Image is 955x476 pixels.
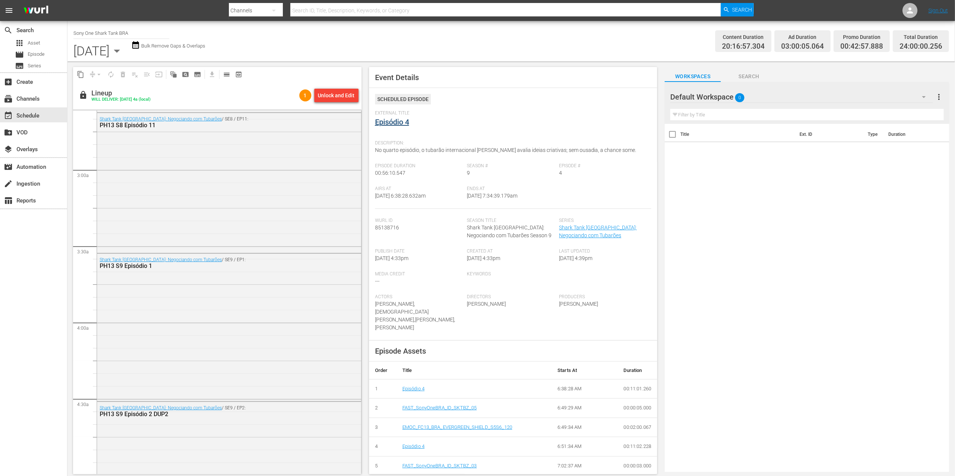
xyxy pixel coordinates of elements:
[91,97,151,102] div: WILL DELIVER: [DATE] 4a (local)
[884,124,929,145] th: Duration
[375,225,399,231] span: 85138716
[100,122,319,129] div: PH13 S8 Episódio 11
[467,163,555,169] span: Season #
[559,218,647,224] span: Series
[4,26,13,35] span: Search
[467,301,506,307] span: [PERSON_NAME]
[680,124,795,145] th: Title
[15,61,24,70] span: Series
[617,437,657,457] td: 00:11:02.228
[100,116,319,129] div: / SE8 / EP11:
[314,89,359,102] button: Unlock and Edit
[559,170,562,176] span: 4
[617,418,657,437] td: 00:02:00.067
[559,294,647,300] span: Producers
[4,94,13,103] span: Channels
[375,163,463,169] span: Episode Duration
[235,71,242,78] span: preview_outlined
[551,399,617,418] td: 6:49:29 AM
[4,196,13,205] span: Reports
[551,437,617,457] td: 6:51:34 AM
[721,3,754,16] button: Search
[617,456,657,476] td: 00:00:03.000
[402,443,424,449] a: Episódio 4
[402,386,424,391] a: Episódio 4
[559,255,592,261] span: [DATE] 4:39pm
[218,67,233,82] span: Day Calendar View
[375,73,419,82] span: Event Details
[396,361,551,379] th: Title
[375,218,463,224] span: Wurl Id
[559,248,647,254] span: Last Updated
[369,379,396,399] td: 1
[375,347,426,356] span: Episode Assets
[559,301,598,307] span: [PERSON_NAME]
[864,124,884,145] th: Type
[721,72,777,81] span: Search
[91,89,151,97] div: Lineup
[402,463,477,469] a: FAST_SonyOneBRA_ID_SKTBZ_03
[467,170,470,176] span: 9
[375,94,431,104] div: Scheduled Episode
[4,162,13,171] span: movie_filter
[781,32,824,42] div: Ad Duration
[467,193,517,199] span: [DATE] 7:34:39.179am
[402,424,512,430] a: EMOC_FC13_BRA_EVERGREEN_SHIELD_S5S6_120
[194,71,201,78] span: subtitles_outlined
[467,218,555,224] span: Season Title
[375,271,463,277] span: Media Credit
[105,68,117,80] span: Loop Content
[182,71,189,78] span: pageview_outlined
[100,257,319,269] div: / SE9 / EP1:
[203,67,218,82] span: Download as CSV
[369,418,396,437] td: 3
[141,68,153,80] span: Fill episodes with ad slates
[935,88,944,106] button: more_vert
[617,399,657,418] td: 00:00:05.000
[375,294,463,300] span: Actors
[4,145,13,154] span: Overlays
[375,110,648,116] span: External Title
[375,118,409,126] a: Episódio 4
[467,255,500,261] span: [DATE] 4:33pm
[375,193,426,199] span: [DATE] 6:38:28.632am
[15,39,24,48] span: Asset
[935,92,944,101] span: more_vert
[18,2,54,19] img: ans4CAIJ8jUAAAAAAAAAAAAAAAAAAAAAAAAgQb4GAAAAAAAAAAAAAAAAAAAAAAAAJMjXAAAAAAAAAAAAAAAAAAAAAAAAgAT5G...
[4,179,13,188] span: create
[467,294,555,300] span: Directors
[79,91,88,100] span: lock
[223,71,230,78] span: calendar_view_day_outlined
[467,248,555,254] span: Created At
[140,43,205,49] span: Bulk Remove Gaps & Overlaps
[28,39,40,47] span: Asset
[559,163,647,169] span: Episode #
[467,186,555,192] span: Ends At
[73,43,109,58] div: [DATE]
[4,6,13,15] span: menu
[318,89,355,102] div: Unlock and Edit
[165,67,179,82] span: Refresh All Search Blocks
[4,77,13,86] span: Create
[928,7,948,13] a: Sign Out
[840,42,883,51] span: 00:42:57.888
[467,271,555,277] span: Keywords
[4,128,13,137] span: VOD
[369,437,396,457] td: 4
[170,71,177,78] span: auto_awesome_motion_outlined
[617,361,657,379] th: Duration
[153,68,165,80] span: Update Metadata from Key Asset
[375,301,455,330] span: [PERSON_NAME],[DEMOGRAPHIC_DATA][PERSON_NAME],[PERSON_NAME],[PERSON_NAME]
[617,379,657,399] td: 00:11:01.260
[722,42,765,51] span: 20:16:57.304
[28,62,41,70] span: Series
[732,3,752,16] span: Search
[840,32,883,42] div: Promo Duration
[100,262,319,269] div: PH13 S9 Episódio 1
[87,68,105,80] span: Remove Gaps & Overlaps
[375,147,637,153] span: No quarto episódio, o tubarão internacional [PERSON_NAME] avalia ideias criativas; sem ousadia, a...
[795,124,864,145] th: Ext. ID
[375,255,408,261] span: [DATE] 4:33pm
[900,42,942,51] span: 24:00:00.256
[551,379,617,399] td: 6:38:28 AM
